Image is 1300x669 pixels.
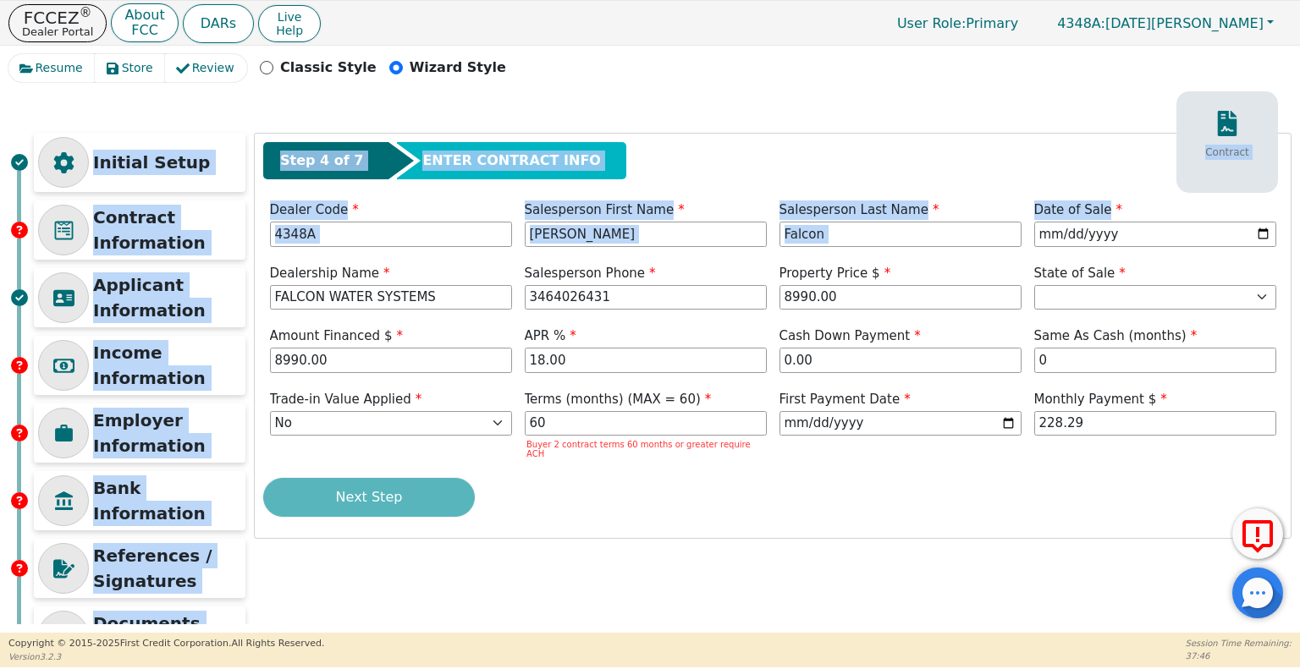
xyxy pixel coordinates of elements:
p: Contract [1205,145,1249,160]
p: FCCEZ [22,9,93,26]
span: Salesperson Phone [525,266,656,281]
input: 0 [1034,348,1276,373]
span: Review [192,59,234,77]
span: All Rights Reserved. [231,638,324,649]
span: Trade-in Value Applied [270,392,422,407]
p: Applicant Information [93,272,241,323]
span: Salesperson Last Name [779,202,939,217]
input: 303-867-5309 x104 [525,285,767,310]
div: Contract Information [34,200,245,260]
button: Report Error to FCC [1232,508,1283,559]
button: Store [95,54,166,82]
p: Buyer 2 contract terms 60 months or greater require ACH [526,440,764,458]
p: Primary [880,7,1035,40]
button: Resume [8,54,96,82]
span: Live [276,10,303,24]
span: Resume [36,59,83,77]
p: Documents Uploads [93,611,241,661]
button: Review [165,54,247,82]
p: About [124,8,164,22]
span: Date of Sale [1034,202,1122,217]
p: Version 3.2.3 [8,650,324,663]
button: 4348A:[DATE][PERSON_NAME] [1039,10,1292,36]
span: ENTER CONTRACT INFO [422,151,601,171]
p: Dealer Portal [22,26,93,37]
span: State of Sale [1034,266,1126,281]
a: User Role:Primary [880,7,1035,40]
div: Applicant Information [34,268,245,327]
div: Employer Information [34,403,245,463]
span: Salesperson First Name [525,202,685,217]
p: FCC [124,24,164,37]
p: Employer Information [93,408,241,458]
span: Store [122,59,153,77]
div: Initial Setup [34,133,245,192]
p: Copyright © 2015- 2025 First Credit Corporation. [8,637,324,651]
span: Dealer Code [270,202,359,217]
input: YYYY-MM-DD [779,411,1022,436]
div: Documents Uploads [34,606,245,666]
button: DARs [183,4,254,43]
button: LiveHelp [258,5,321,42]
button: FCCEZ®Dealer Portal [8,4,107,42]
input: YYYY-MM-DD [1034,222,1276,247]
p: 37:46 [1186,650,1292,662]
span: First Payment Date [779,392,911,407]
p: Income Information [93,340,241,391]
sup: ® [80,5,92,20]
div: Bank Information [34,471,245,530]
p: Initial Setup [93,150,241,175]
span: Cash Down Payment [779,328,921,343]
button: AboutFCC [111,3,178,43]
p: Classic Style [280,58,377,78]
span: Help [276,24,303,37]
span: Property Price $ [779,266,891,281]
span: Same As Cash (months) [1034,328,1198,343]
span: Amount Financed $ [270,328,403,343]
p: Contract Information [93,205,241,255]
span: APR % [525,328,576,343]
p: Bank Information [93,475,241,526]
span: Step 4 of 7 [280,151,363,171]
div: Income Information [34,336,245,395]
span: Terms (months) (MAX = 60) [525,392,701,407]
input: Hint: 228.29 [1034,411,1276,436]
span: [DATE][PERSON_NAME] [1057,15,1264,31]
div: References / Signatures [34,539,245,598]
p: References / Signatures [93,543,241,594]
span: User Role : [897,15,966,31]
span: 4348A: [1057,15,1105,31]
span: Monthly Payment $ [1034,392,1167,407]
input: xx.xx% [525,348,767,373]
p: Session Time Remaining: [1186,637,1292,650]
p: Wizard Style [410,58,506,78]
span: Dealership Name [270,266,390,281]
